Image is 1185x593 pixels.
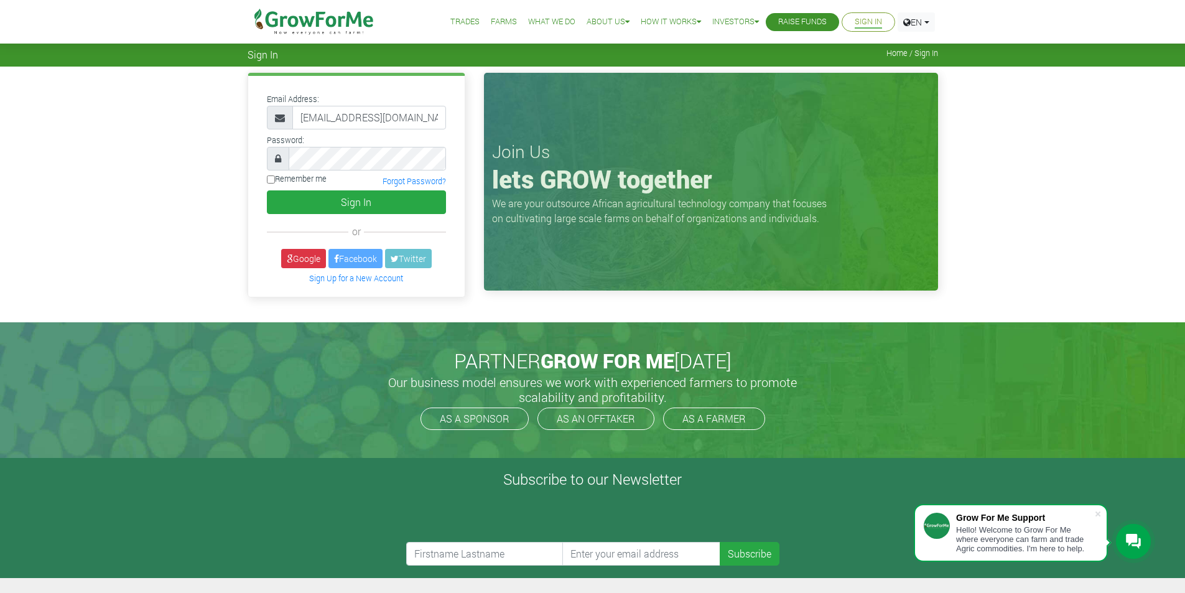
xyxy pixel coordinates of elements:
h1: lets GROW together [492,164,930,194]
p: We are your outsource African agricultural technology company that focuses on cultivating large s... [492,196,834,226]
button: Subscribe [720,542,779,566]
button: Sign In [267,190,446,214]
a: Google [281,249,326,268]
a: EN [898,12,935,32]
a: Forgot Password? [383,176,446,186]
h5: Our business model ensures we work with experienced farmers to promote scalability and profitabil... [375,375,811,404]
div: Hello! Welcome to Grow For Me where everyone can farm and trade Agric commodities. I'm here to help. [956,525,1094,553]
h2: PARTNER [DATE] [253,349,933,373]
label: Email Address: [267,93,319,105]
a: Farms [491,16,517,29]
a: AS AN OFFTAKER [537,408,654,430]
input: Firstname Lastname [406,542,564,566]
span: Sign In [248,49,278,60]
a: Trades [450,16,480,29]
a: Sign In [855,16,882,29]
input: Enter your email address [562,542,720,566]
a: AS A FARMER [663,408,765,430]
div: or [267,224,446,239]
input: Remember me [267,175,275,184]
a: How it Works [641,16,701,29]
a: Investors [712,16,759,29]
iframe: reCAPTCHA [406,493,595,542]
div: Grow For Me Support [956,513,1094,523]
a: Sign Up for a New Account [309,273,403,283]
span: Home / Sign In [886,49,938,58]
a: AS A SPONSOR [421,408,529,430]
label: Remember me [267,173,327,185]
span: GROW FOR ME [541,347,674,374]
h3: Join Us [492,141,930,162]
a: What We Do [528,16,575,29]
a: About Us [587,16,630,29]
h4: Subscribe to our Newsletter [16,470,1169,488]
input: Email Address [292,106,446,129]
label: Password: [267,134,304,146]
a: Raise Funds [778,16,827,29]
